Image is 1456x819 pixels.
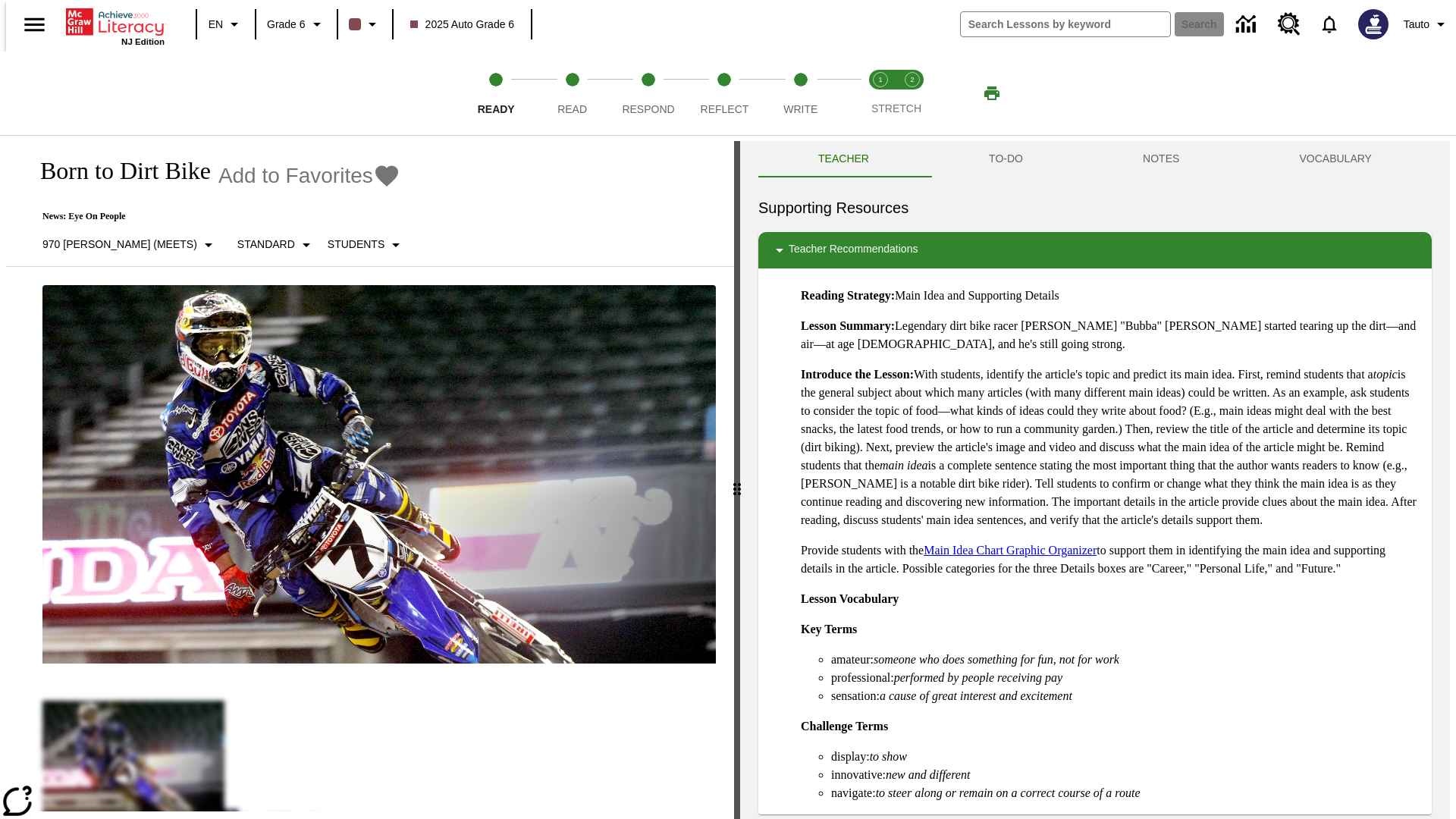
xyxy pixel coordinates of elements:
em: main idea [880,459,928,472]
span: Grade 6 [267,17,306,33]
span: Tauto [1404,17,1429,33]
input: search field [961,12,1170,36]
strong: Lesson Summary: [801,319,895,332]
em: someone who does something for fun, not for work [874,653,1119,666]
em: topic [1373,368,1398,381]
p: Legendary dirt bike racer [PERSON_NAME] "Bubba" [PERSON_NAME] started tearing up the dirt—and air... [801,317,1420,353]
button: Select a new avatar [1349,5,1398,44]
text: 2 [910,76,914,83]
button: Language: EN, Select a language [202,11,250,38]
button: Read step 2 of 5 [528,52,616,135]
h6: Supporting Resources [758,196,1432,220]
span: Ready [478,103,515,115]
div: Instructional Panel Tabs [758,141,1432,177]
span: EN [209,17,223,33]
button: Teacher [758,141,929,177]
p: 970 [PERSON_NAME] (Meets) [42,237,197,253]
button: VOCABULARY [1239,141,1432,177]
p: News: Eye On People [24,211,411,222]
button: Reflect step 4 of 5 [680,52,768,135]
li: professional: [831,669,1420,687]
em: to steer along or remain on a correct course of a route [876,786,1141,799]
span: STRETCH [871,102,921,115]
span: 2025 Auto Grade 6 [410,17,515,33]
li: display: [831,748,1420,766]
button: Scaffolds, Standard [231,231,322,259]
span: Write [783,103,817,115]
li: navigate: [831,784,1420,802]
a: Data Center [1227,4,1269,45]
button: Respond step 3 of 5 [604,52,692,135]
button: Write step 5 of 5 [757,52,845,135]
button: Select Lexile, 970 Lexile (Meets) [36,231,224,259]
div: Press Enter or Spacebar and then press right and left arrow keys to move the slider [734,141,740,819]
img: Avatar [1358,9,1389,39]
span: Add to Favorites [218,164,373,188]
p: Standard [237,237,295,253]
button: Class color is dark brown. Change class color [343,11,388,38]
li: innovative: [831,766,1420,784]
strong: Reading Strategy: [801,289,895,302]
button: Grade: Grade 6, Select a grade [261,11,332,38]
p: Students [328,237,384,253]
strong: Key Terms [801,623,857,635]
span: Read [557,103,587,115]
a: Resource Center, Will open in new tab [1269,4,1310,45]
em: performed by people receiving pay [894,671,1062,684]
div: Teacher Recommendations [758,232,1432,268]
strong: Challenge Terms [801,720,888,733]
strong: Introduce the Lesson: [801,368,914,381]
span: Reflect [701,103,749,115]
div: activity [740,141,1450,819]
button: NOTES [1083,141,1239,177]
button: Add to Favorites - Born to Dirt Bike [218,162,400,189]
button: Select Student [322,231,411,259]
a: Notifications [1310,5,1349,44]
em: to show [870,750,907,763]
button: Stretch Respond step 2 of 2 [890,52,934,135]
button: Print [968,80,1016,107]
p: Main Idea and Supporting Details [801,287,1420,305]
li: amateur: [831,651,1420,669]
p: With students, identify the article's topic and predict its main idea. First, remind students tha... [801,366,1420,529]
span: NJ Edition [121,37,165,46]
img: Motocross racer James Stewart flies through the air on his dirt bike. [42,285,716,664]
button: Open side menu [12,2,57,47]
button: Ready step 1 of 5 [452,52,540,135]
em: a cause of great interest and excitement [880,689,1072,702]
text: 1 [878,76,882,83]
li: sensation: [831,687,1420,705]
strong: Lesson Vocabulary [801,592,899,605]
a: Main Idea Chart Graphic Organizer [924,544,1097,557]
button: Stretch Read step 1 of 2 [858,52,902,135]
h1: Born to Dirt Bike [24,157,211,185]
span: Respond [622,103,674,115]
p: Teacher Recommendations [789,241,918,259]
button: TO-DO [929,141,1083,177]
p: Provide students with the to support them in identifying the main idea and supporting details in ... [801,541,1420,578]
em: new and different [886,768,970,781]
div: Home [66,5,165,46]
button: Profile/Settings [1398,11,1456,38]
div: reading [6,141,734,811]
